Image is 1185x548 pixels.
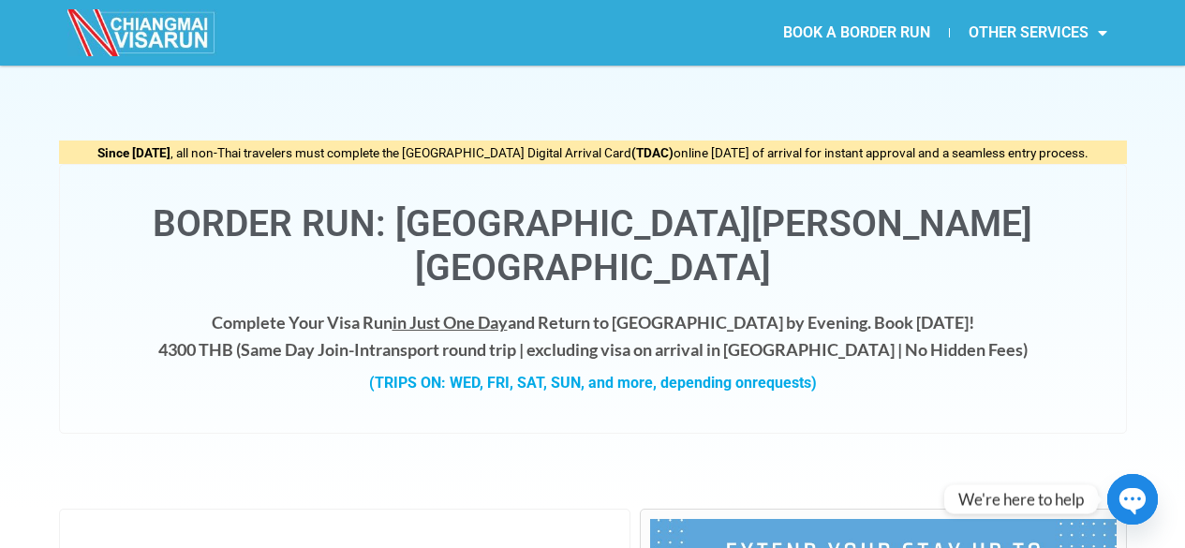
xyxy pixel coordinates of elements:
[631,145,674,160] strong: (TDAC)
[592,11,1126,54] nav: Menu
[764,11,949,54] a: BOOK A BORDER RUN
[752,374,817,392] span: requests)
[79,202,1107,290] h1: Border Run: [GEOGRAPHIC_DATA][PERSON_NAME][GEOGRAPHIC_DATA]
[79,309,1107,363] h4: Complete Your Visa Run and Return to [GEOGRAPHIC_DATA] by Evening. Book [DATE]! 4300 THB ( transp...
[369,374,817,392] strong: (TRIPS ON: WED, FRI, SAT, SUN, and more, depending on
[97,145,170,160] strong: Since [DATE]
[950,11,1126,54] a: OTHER SERVICES
[241,339,369,360] strong: Same Day Join-In
[97,145,1089,160] span: , all non-Thai travelers must complete the [GEOGRAPHIC_DATA] Digital Arrival Card online [DATE] o...
[393,312,508,333] span: in Just One Day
